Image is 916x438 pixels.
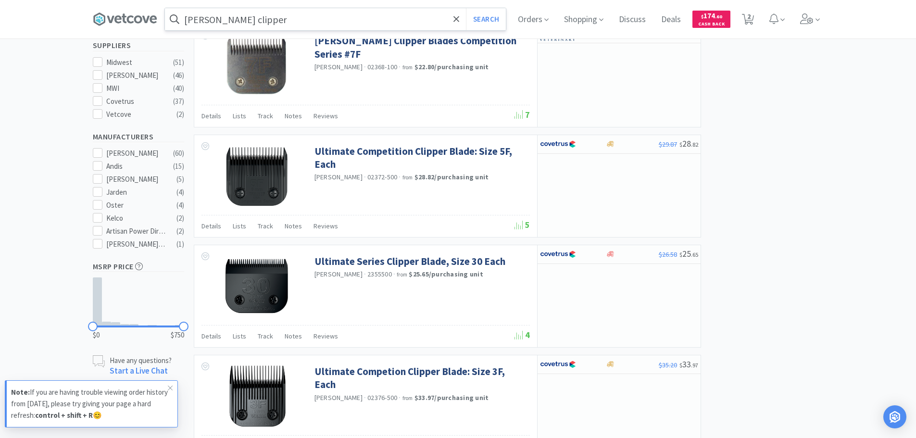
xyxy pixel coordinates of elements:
[314,145,527,171] a: Ultimate Competition Clipper Blade: Size 5F, Each
[364,393,366,402] span: ·
[201,222,221,230] span: Details
[367,393,397,402] span: 02376-500
[691,141,698,148] span: . 82
[171,329,184,341] span: $750
[314,270,363,278] a: [PERSON_NAME]
[364,63,366,71] span: ·
[106,70,166,81] div: [PERSON_NAME]
[258,112,273,120] span: Track
[679,248,698,259] span: 25
[165,8,506,30] input: Search by item, sku, manufacturer, ingredient, size...
[314,255,505,268] a: Ultimate Series Clipper Blade, Size 30 Each
[258,222,273,230] span: Track
[173,70,184,81] div: ( 46 )
[233,112,246,120] span: Lists
[201,332,221,340] span: Details
[176,187,184,198] div: ( 4 )
[226,255,288,317] img: dba952aa376c4129b406717e647e79a4_633902.png
[679,251,682,258] span: $
[106,187,166,198] div: Jarden
[226,34,288,97] img: 1399135730df4d2ca8a8f0de9d215ed8_332210.jpeg
[106,57,166,68] div: Midwest
[106,148,166,159] div: [PERSON_NAME]
[176,213,184,224] div: ( 2 )
[692,6,730,32] a: $174.60Cash Back
[173,83,184,94] div: ( 40 )
[657,15,685,24] a: Deals
[466,8,506,30] button: Search
[314,332,338,340] span: Reviews
[514,109,530,120] span: 7
[314,173,363,181] a: [PERSON_NAME]
[679,359,698,370] span: 33
[399,393,401,402] span: ·
[367,270,392,278] span: 2355500
[173,96,184,107] div: ( 37 )
[110,355,172,365] p: Have any questions?
[314,393,363,402] a: [PERSON_NAME]
[367,63,397,71] span: 02368-100
[106,225,166,237] div: Artisan Power Direct
[93,261,184,272] h5: MSRP Price
[285,222,302,230] span: Notes
[397,271,407,278] span: from
[367,173,397,181] span: 02372-500
[173,161,184,172] div: ( 15 )
[738,16,758,25] a: 2
[314,222,338,230] span: Reviews
[233,222,246,230] span: Lists
[399,63,401,71] span: ·
[314,34,527,61] a: [PERSON_NAME] Clipper Blades Competition Series #7F
[106,238,166,250] div: [PERSON_NAME] Supply
[540,137,576,151] img: 77fca1acd8b6420a9015268ca798ef17_1.png
[402,174,413,181] span: from
[106,174,166,185] div: [PERSON_NAME]
[679,141,682,148] span: $
[364,173,366,181] span: ·
[659,250,677,259] span: $26.58
[514,219,530,230] span: 5
[176,200,184,211] div: ( 4 )
[701,11,722,20] span: 174
[93,329,100,341] span: $0
[659,361,677,369] span: $35.20
[11,388,30,397] strong: Note:
[402,395,413,401] span: from
[106,83,166,94] div: MWI
[399,173,401,181] span: ·
[701,13,703,20] span: $
[176,238,184,250] div: ( 1 )
[540,247,576,262] img: 77fca1acd8b6420a9015268ca798ef17_1.png
[393,270,395,278] span: ·
[176,225,184,237] div: ( 2 )
[173,57,184,68] div: ( 51 )
[106,96,166,107] div: Covetrus
[659,140,677,149] span: $29.87
[201,112,221,120] span: Details
[35,411,93,420] strong: control + shift + R
[176,109,184,120] div: ( 2 )
[540,357,576,372] img: 77fca1acd8b6420a9015268ca798ef17_1.png
[698,22,725,28] span: Cash Back
[226,145,288,207] img: 3646f0b78cc84f57ab5ac15bd17c22b0_543467.png
[414,393,489,402] strong: $33.97 / purchasing unit
[314,365,527,391] a: Ultimate Competion Clipper Blade: Size 3F, Each
[314,112,338,120] span: Reviews
[285,332,302,340] span: Notes
[715,13,722,20] span: . 60
[409,270,483,278] strong: $25.65 / purchasing unit
[106,200,166,211] div: Oster
[883,405,906,428] div: Open Intercom Messenger
[679,138,698,149] span: 28
[691,362,698,369] span: . 97
[106,213,166,224] div: Kelco
[615,15,650,24] a: Discuss
[402,64,413,71] span: from
[173,148,184,159] div: ( 60 )
[233,332,246,340] span: Lists
[106,161,166,172] div: Andis
[314,63,363,71] a: [PERSON_NAME]
[364,270,366,278] span: ·
[226,365,288,427] img: efa577d44bbe449aa95ff6355c903f87_544404.png
[93,131,184,142] h5: Manufacturers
